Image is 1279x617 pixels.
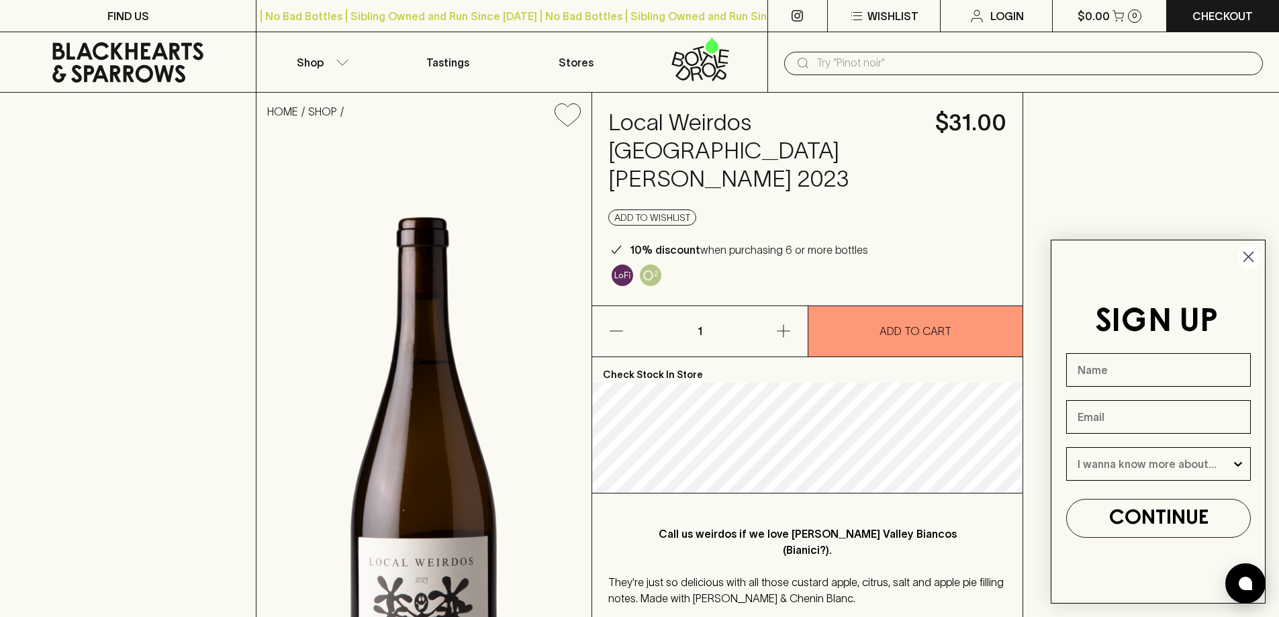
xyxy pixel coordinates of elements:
[608,109,919,193] h4: Local Weirdos [GEOGRAPHIC_DATA][PERSON_NAME] 2023
[426,54,469,70] p: Tastings
[1132,12,1137,19] p: 0
[384,32,512,92] a: Tastings
[636,261,665,289] a: Controlled exposure to oxygen, adding complexity and sometimes developed characteristics.
[256,32,384,92] button: Shop
[1078,8,1110,24] p: $0.00
[808,306,1023,357] button: ADD TO CART
[608,209,696,226] button: Add to wishlist
[608,261,636,289] a: Some may call it natural, others minimum intervention, either way, it’s hands off & maybe even a ...
[1231,448,1245,480] button: Show Options
[816,52,1252,74] input: Try "Pinot noir"
[867,8,918,24] p: Wishlist
[1095,307,1218,338] span: SIGN UP
[308,105,337,117] a: SHOP
[512,32,640,92] a: Stores
[592,357,1023,383] p: Check Stock In Store
[559,54,594,70] p: Stores
[1066,400,1251,434] input: Email
[612,265,633,286] img: Lo-Fi
[635,526,980,558] p: Call us weirdos if we love [PERSON_NAME] Valley Biancos (Bianici?).
[935,109,1006,137] h4: $31.00
[1192,8,1253,24] p: Checkout
[1037,226,1279,617] div: FLYOUT Form
[640,265,661,286] img: Oxidative
[608,576,1004,604] span: They're just so delicious with all those custard apple, citrus, salt and apple pie filling notes....
[683,306,716,357] p: 1
[107,8,149,24] p: FIND US
[1066,353,1251,387] input: Name
[990,8,1024,24] p: Login
[267,105,298,117] a: HOME
[1237,245,1260,269] button: Close dialog
[880,323,951,339] p: ADD TO CART
[297,54,324,70] p: Shop
[1078,448,1231,480] input: I wanna know more about...
[549,98,586,132] button: Add to wishlist
[1239,577,1252,590] img: bubble-icon
[630,244,700,256] b: 10% discount
[630,242,868,258] p: when purchasing 6 or more bottles
[1066,499,1251,538] button: CONTINUE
